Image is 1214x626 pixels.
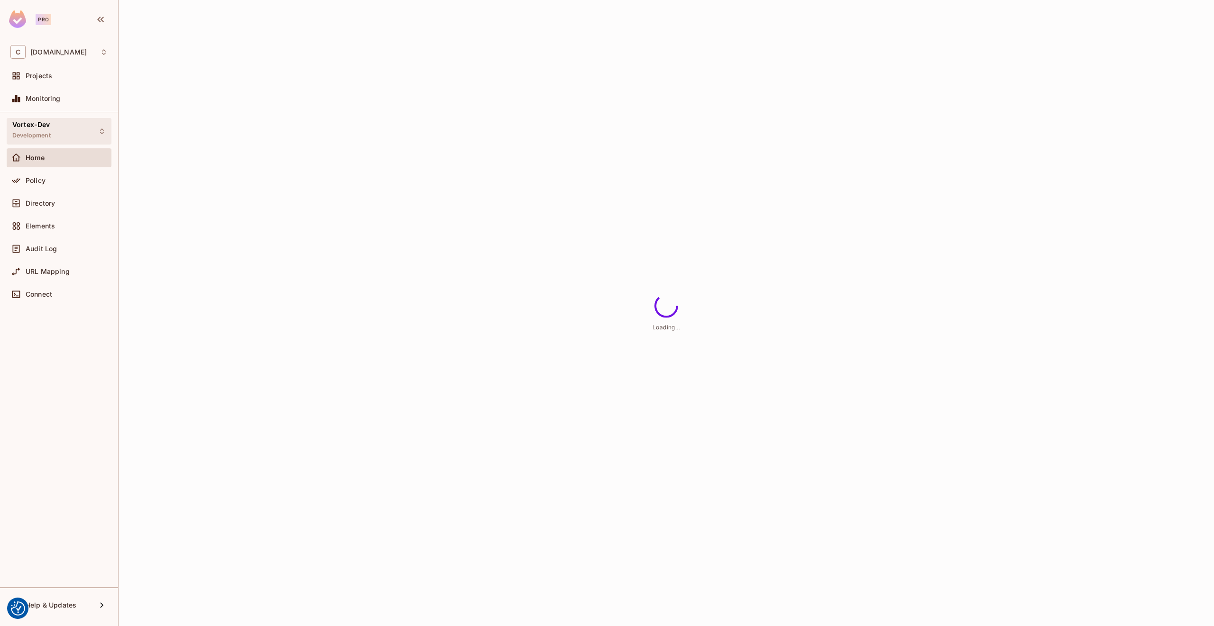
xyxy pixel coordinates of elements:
span: Monitoring [26,95,61,102]
span: Vortex-Dev [12,121,50,128]
span: Projects [26,72,52,80]
span: Workspace: consoleconnect.com [30,48,87,56]
span: Audit Log [26,245,57,253]
button: Consent Preferences [11,601,25,616]
span: Help & Updates [26,601,76,609]
span: Loading... [653,323,680,330]
span: Elements [26,222,55,230]
span: Development [12,132,51,139]
span: Policy [26,177,46,184]
span: Connect [26,290,52,298]
span: Directory [26,200,55,207]
span: C [10,45,26,59]
img: Revisit consent button [11,601,25,616]
img: SReyMgAAAABJRU5ErkJggg== [9,10,26,28]
span: Home [26,154,45,162]
span: URL Mapping [26,268,70,275]
div: Pro [36,14,51,25]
